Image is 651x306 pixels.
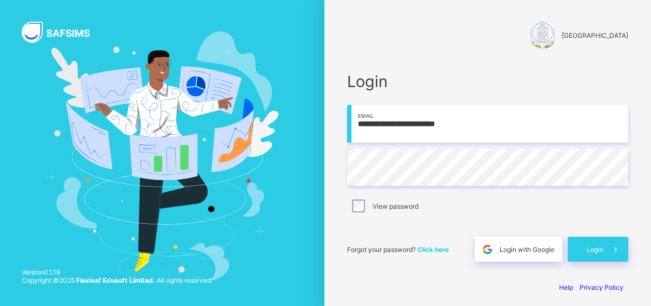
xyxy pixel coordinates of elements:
span: Login [587,245,603,254]
label: View password [373,202,418,210]
img: google.396cfc9801f0270233282035f929180a.svg [481,243,494,256]
a: Click here [417,245,449,254]
strong: Flexisaf Edusoft Limited. [76,276,155,284]
a: Help [559,283,573,291]
span: Forgot your password? [347,245,449,254]
span: Version 0.1.19 [22,268,212,276]
span: Login [347,72,628,91]
img: SAFSIMS Logo [22,22,103,43]
span: [GEOGRAPHIC_DATA] [562,31,628,39]
span: Login with Google [500,245,554,254]
span: Copyright © 2025 All rights reserved. [22,276,212,284]
img: Hero Image [46,31,279,282]
a: Privacy Policy [580,283,623,291]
